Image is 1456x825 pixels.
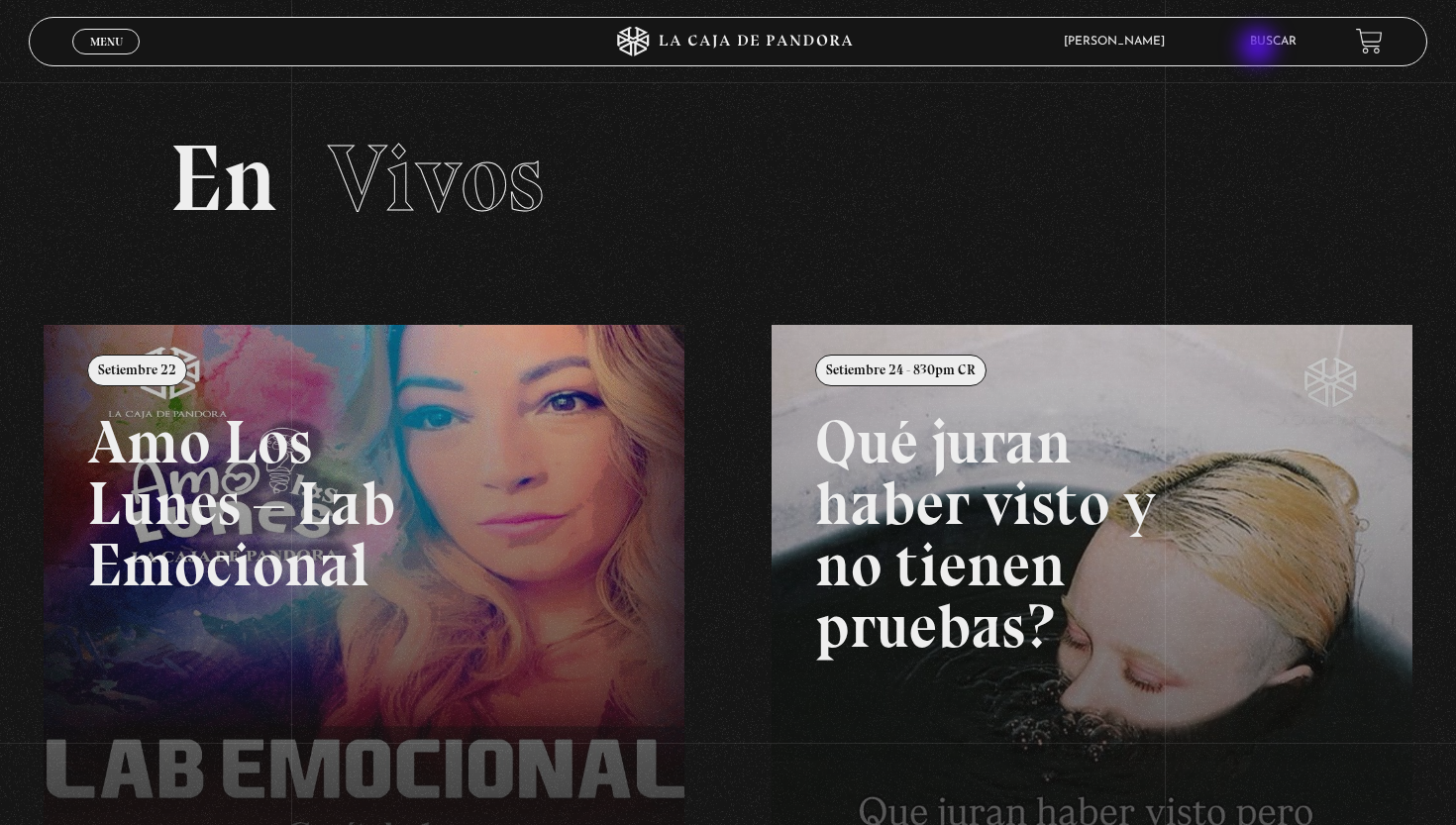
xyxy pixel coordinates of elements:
[1250,36,1297,48] a: Buscar
[1356,28,1383,54] a: View your shopping cart
[328,122,544,235] span: Vivos
[90,36,123,48] span: Menu
[83,52,130,65] span: Cerrar
[169,132,1288,226] h2: En
[1054,36,1185,48] span: [PERSON_NAME]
